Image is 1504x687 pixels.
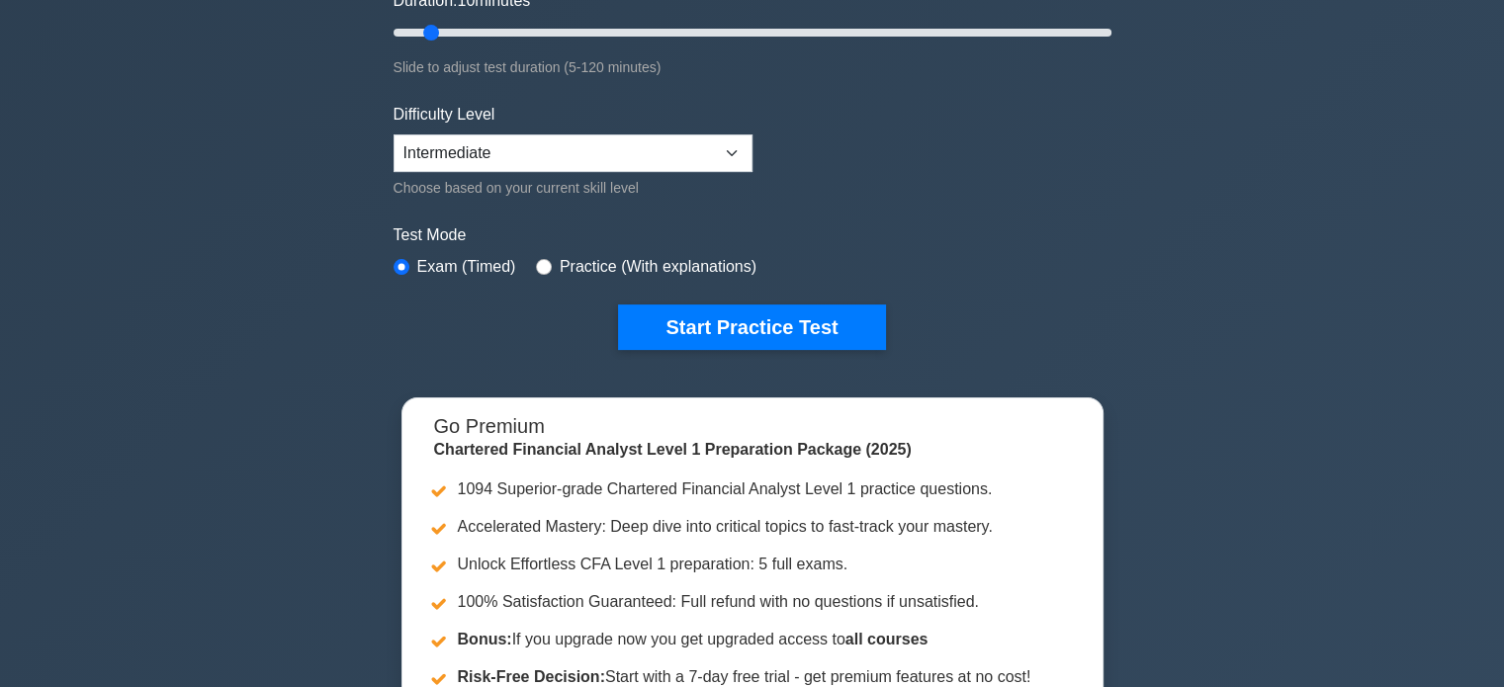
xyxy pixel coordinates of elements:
[394,176,752,200] div: Choose based on your current skill level
[394,55,1111,79] div: Slide to adjust test duration (5-120 minutes)
[417,255,516,279] label: Exam (Timed)
[394,103,495,127] label: Difficulty Level
[618,304,885,350] button: Start Practice Test
[560,255,756,279] label: Practice (With explanations)
[394,223,1111,247] label: Test Mode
